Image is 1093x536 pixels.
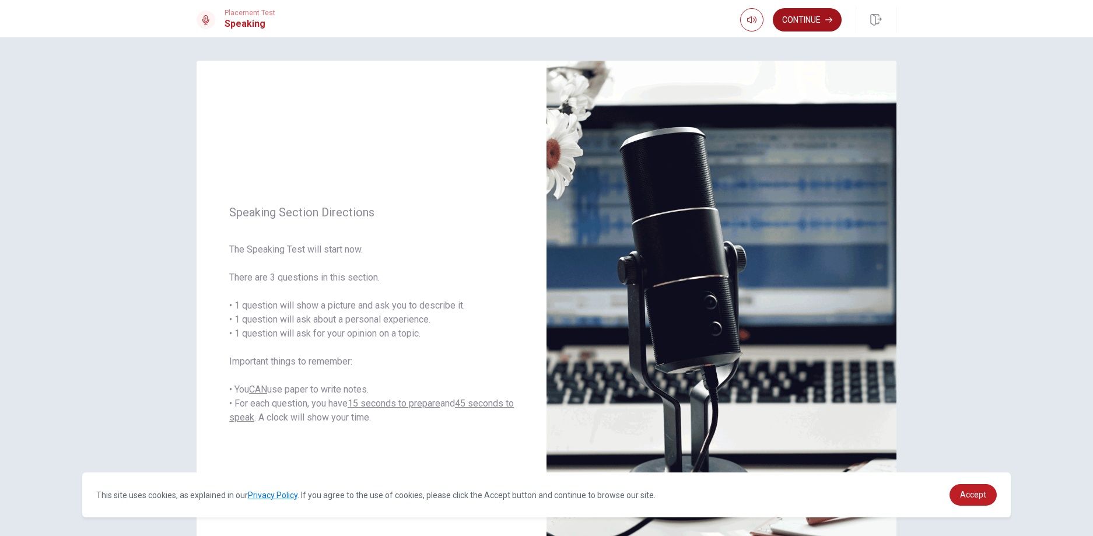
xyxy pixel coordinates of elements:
[960,490,986,499] span: Accept
[248,491,297,500] a: Privacy Policy
[950,484,997,506] a: dismiss cookie message
[225,9,275,17] span: Placement Test
[82,472,1011,517] div: cookieconsent
[773,8,842,31] button: Continue
[229,243,514,425] span: The Speaking Test will start now. There are 3 questions in this section. • 1 question will show a...
[229,205,514,219] span: Speaking Section Directions
[348,398,440,409] u: 15 seconds to prepare
[96,491,656,500] span: This site uses cookies, as explained in our . If you agree to the use of cookies, please click th...
[249,384,267,395] u: CAN
[225,17,275,31] h1: Speaking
